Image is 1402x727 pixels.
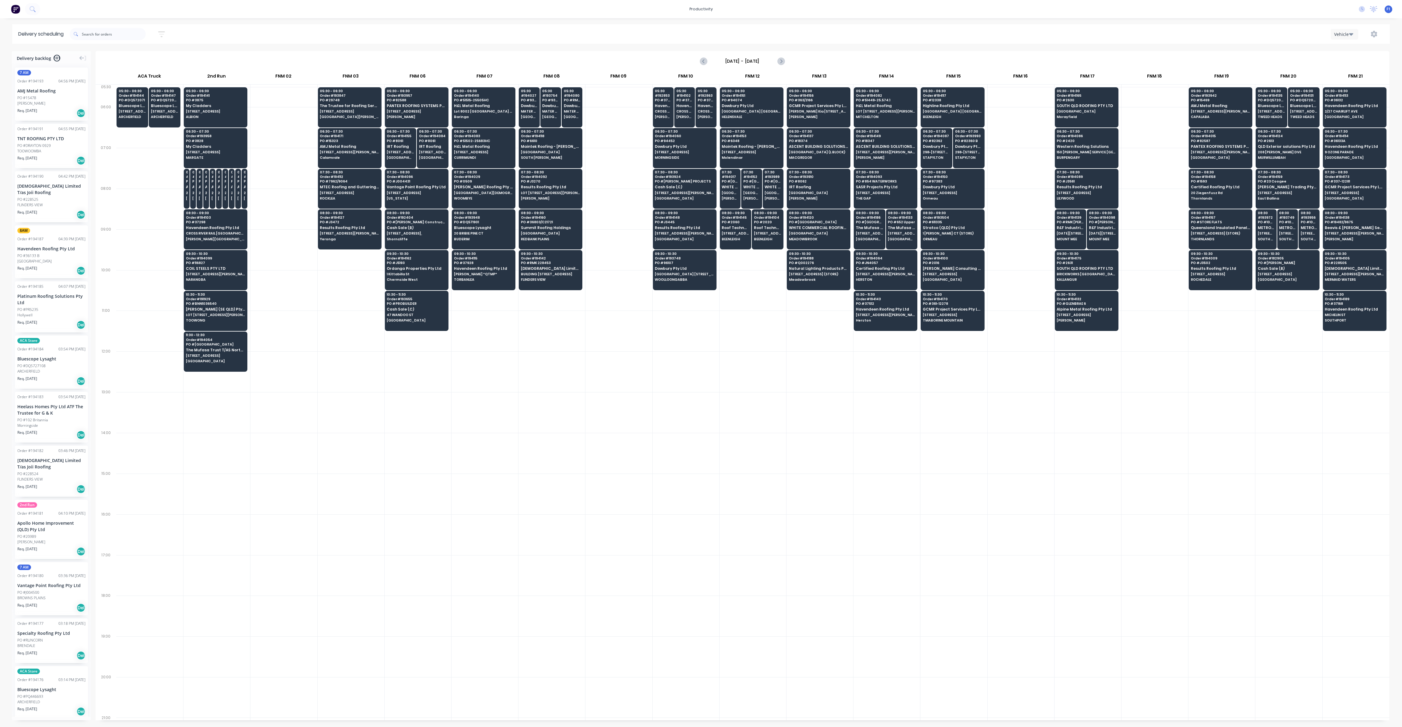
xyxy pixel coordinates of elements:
[722,170,738,174] span: 07:30
[320,115,379,119] span: [GEOGRAPHIC_DATA][PERSON_NAME]
[1054,71,1121,84] div: FNM 17
[454,144,513,148] span: H&L Metal Roofing
[920,71,987,84] div: FNM 15
[151,110,178,113] span: [STREET_ADDRESS][PERSON_NAME] (STORE)
[1258,104,1285,108] span: Bluescope Lysaght
[722,94,781,97] span: Order # 194151
[454,98,513,102] span: PO # 51515-25505HC
[387,150,414,154] span: [STREET_ADDRESS]
[676,104,693,108] span: Havendeen Roofing Pty Ltd
[1191,98,1250,102] span: PO # 15469
[192,175,194,179] span: # 194122
[789,94,848,97] span: Order # 194156
[923,89,982,93] span: 05:30 - 06:30
[1057,104,1116,108] span: SOUTH QLD ROOFING PTY LTD
[1191,144,1250,148] span: PANTEX ROOFING SYSTEMS PTY LTD
[1191,156,1250,159] span: [GEOGRAPHIC_DATA]
[655,134,714,138] span: Order # 194060
[1334,31,1352,37] div: Vehicle
[1057,150,1116,154] span: 150 [PERSON_NAME] SERVICE [GEOGRAPHIC_DATA] (MULTI SPAN SITE, [GEOGRAPHIC_DATA][PERSON_NAME])
[186,110,245,113] span: [STREET_ADDRESS]
[655,94,671,97] span: # 192853
[955,156,982,159] span: STAPYLTON
[1191,134,1250,138] span: Order # 194015
[655,98,671,102] span: PO # 37288 B
[225,170,226,174] span: 07:30
[923,94,982,97] span: Order # 194117
[454,134,513,138] span: Order # 194083
[119,104,146,108] span: Bluescope Lysaght
[17,174,44,179] div: Order # 194190
[1057,144,1116,148] span: Western Roofing Solutions
[698,89,714,93] span: 05:30
[82,28,146,40] input: Search for orders
[789,104,848,108] span: GCMR Project Services Pty Ltd
[1258,130,1317,133] span: 06:30 - 07:30
[1258,170,1317,174] span: 07:30 - 08:30
[1057,170,1116,174] span: 07:30 - 08:30
[1191,170,1250,174] span: 07:30 - 08:30
[1121,71,1188,84] div: FNM 18
[923,134,950,138] span: Order # 194087
[686,5,716,14] div: productivity
[186,98,245,102] span: PO # 3875
[76,156,85,165] div: Del
[722,134,781,138] span: Order # 194153
[1057,110,1116,113] span: [GEOGRAPHIC_DATA]
[518,71,585,84] div: FNM 08
[320,139,379,143] span: PO # 15323
[1325,115,1384,119] span: [GEOGRAPHIC_DATA]
[521,144,580,148] span: Maintek Roofing - [PERSON_NAME]
[320,144,379,148] span: AMJ Metal Roofing
[119,89,146,93] span: 05:30 - 06:30
[1188,71,1255,84] div: FNM 19
[655,130,714,133] span: 06:30 - 07:30
[542,110,559,113] span: MATER HOSPITAL MERCY AV
[856,104,915,108] span: H&L Metal Roofing
[1325,89,1384,93] span: 05:30 - 06:30
[320,170,379,174] span: 07:30 - 08:30
[387,134,414,138] span: Order # 194155
[856,94,915,97] span: Order # 194082
[387,94,446,97] span: Order # 193957
[186,150,245,154] span: [STREET_ADDRESS]
[1258,156,1317,159] span: MURWILLUMBAH
[419,130,446,133] span: 06:30 - 07:30
[923,170,982,174] span: 07:30 - 08:30
[856,144,915,148] span: ASCENT BUILDING SOLUTIONS PTY LTD
[923,144,950,148] span: Dowbury Pty Ltd
[76,109,85,118] div: Del
[564,104,581,108] span: Dowbury Pty Ltd
[186,170,188,174] span: 07:30
[320,156,379,159] span: Calamvale
[186,144,245,148] span: My Cladders
[186,115,245,119] span: ALBION
[454,139,513,143] span: PO # 51502-25683HC
[564,98,581,102] span: PO # RMK 93647
[923,98,982,102] span: PO # 12338
[789,89,848,93] span: 05:30 - 06:30
[96,144,116,185] div: 07:00
[186,139,245,143] span: PO # 3828
[1325,170,1384,174] span: 07:30 - 08:30
[320,110,379,113] span: [STREET_ADDRESS]
[454,130,513,133] span: 06:30 - 07:30
[1258,139,1317,143] span: PO # 2613
[205,170,207,174] span: 07:30
[454,94,513,97] span: Order # 194140
[955,134,982,138] span: Order # 193993
[17,70,31,75] span: 7 AM
[17,108,37,113] span: Req. [DATE]
[655,115,671,119] span: [PERSON_NAME][GEOGRAPHIC_DATA]
[789,156,848,159] span: MACGREGOR
[789,134,848,138] span: Order # 194137
[387,89,446,93] span: 05:30 - 06:30
[955,139,982,143] span: PO # 82360 B
[853,71,920,84] div: FNM 14
[856,98,915,102] span: PO # 51448-25.574.1
[786,71,853,84] div: FNM 13
[1258,94,1285,97] span: Order # 194135
[1325,139,1384,143] span: PO # 36133A
[542,89,559,93] span: 05:30
[186,89,245,93] span: 05:30 - 06:30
